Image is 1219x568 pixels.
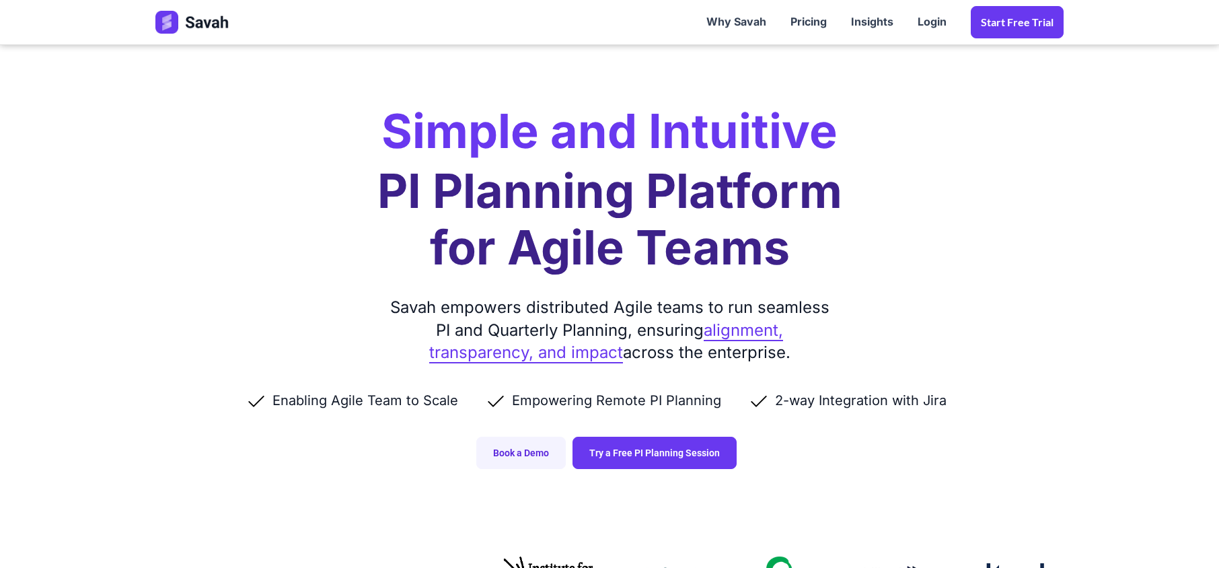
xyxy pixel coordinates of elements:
a: Insights [839,1,906,43]
div: Savah empowers distributed Agile teams to run seamless PI and Quarterly Planning, ensuring across... [384,296,835,364]
a: Why Savah [694,1,778,43]
li: Enabling Agile Team to Scale [246,391,485,410]
a: Start Free trial [971,6,1064,38]
li: 2-way Integration with Jira [748,391,973,410]
h1: PI Planning Platform for Agile Teams [377,163,842,276]
a: Login [906,1,959,43]
a: Try a Free PI Planning Session [572,437,737,469]
li: Empowering Remote PI Planning [485,391,748,410]
h2: Simple and Intuitive [381,108,838,155]
a: Pricing [778,1,839,43]
a: Book a Demo [476,437,566,469]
